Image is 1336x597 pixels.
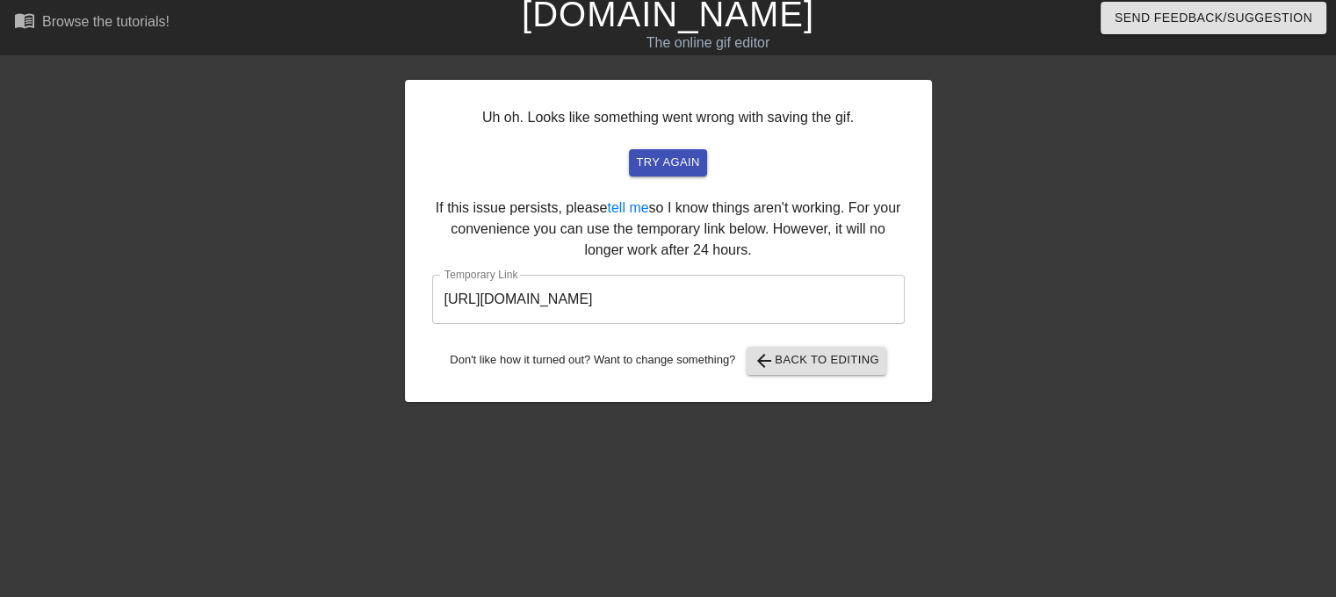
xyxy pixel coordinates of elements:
[42,14,170,29] div: Browse the tutorials!
[754,350,879,371] span: Back to Editing
[636,153,699,173] span: try again
[1101,2,1326,34] button: Send Feedback/Suggestion
[747,347,886,375] button: Back to Editing
[629,149,706,176] button: try again
[432,275,905,324] input: bare
[14,10,170,37] a: Browse the tutorials!
[14,10,35,31] span: menu_book
[607,200,648,215] a: tell me
[754,350,775,371] span: arrow_back
[1115,7,1312,29] span: Send Feedback/Suggestion
[432,347,905,375] div: Don't like how it turned out? Want to change something?
[405,80,932,402] div: Uh oh. Looks like something went wrong with saving the gif. If this issue persists, please so I k...
[454,32,962,54] div: The online gif editor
